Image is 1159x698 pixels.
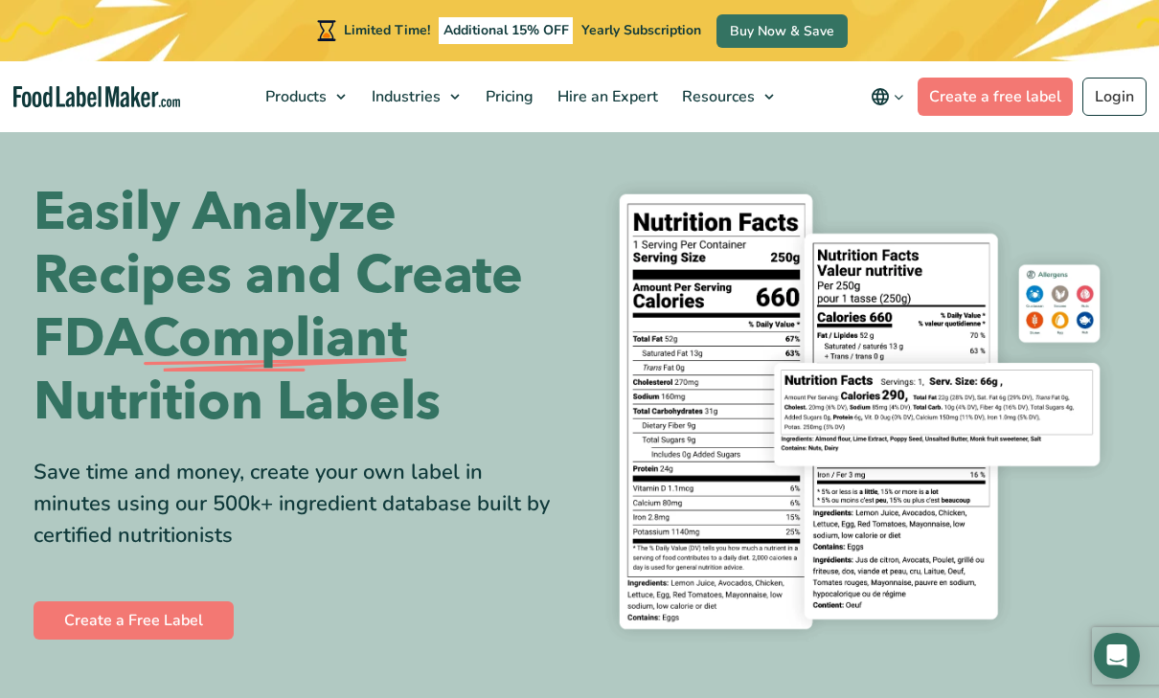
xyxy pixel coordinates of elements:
[716,14,848,48] a: Buy Now & Save
[366,86,443,107] span: Industries
[34,457,565,552] div: Save time and money, create your own label in minutes using our 500k+ ingredient database built b...
[34,601,234,640] a: Create a Free Label
[344,21,430,39] span: Limited Time!
[670,61,784,132] a: Resources
[439,17,574,44] span: Additional 15% OFF
[260,86,329,107] span: Products
[918,78,1073,116] a: Create a free label
[1082,78,1147,116] a: Login
[480,86,535,107] span: Pricing
[254,61,355,132] a: Products
[360,61,469,132] a: Industries
[474,61,541,132] a: Pricing
[34,181,565,434] h1: Easily Analyze Recipes and Create FDA Nutrition Labels
[581,21,701,39] span: Yearly Subscription
[143,307,407,371] span: Compliant
[552,86,660,107] span: Hire an Expert
[676,86,757,107] span: Resources
[1094,633,1140,679] div: Open Intercom Messenger
[546,61,666,132] a: Hire an Expert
